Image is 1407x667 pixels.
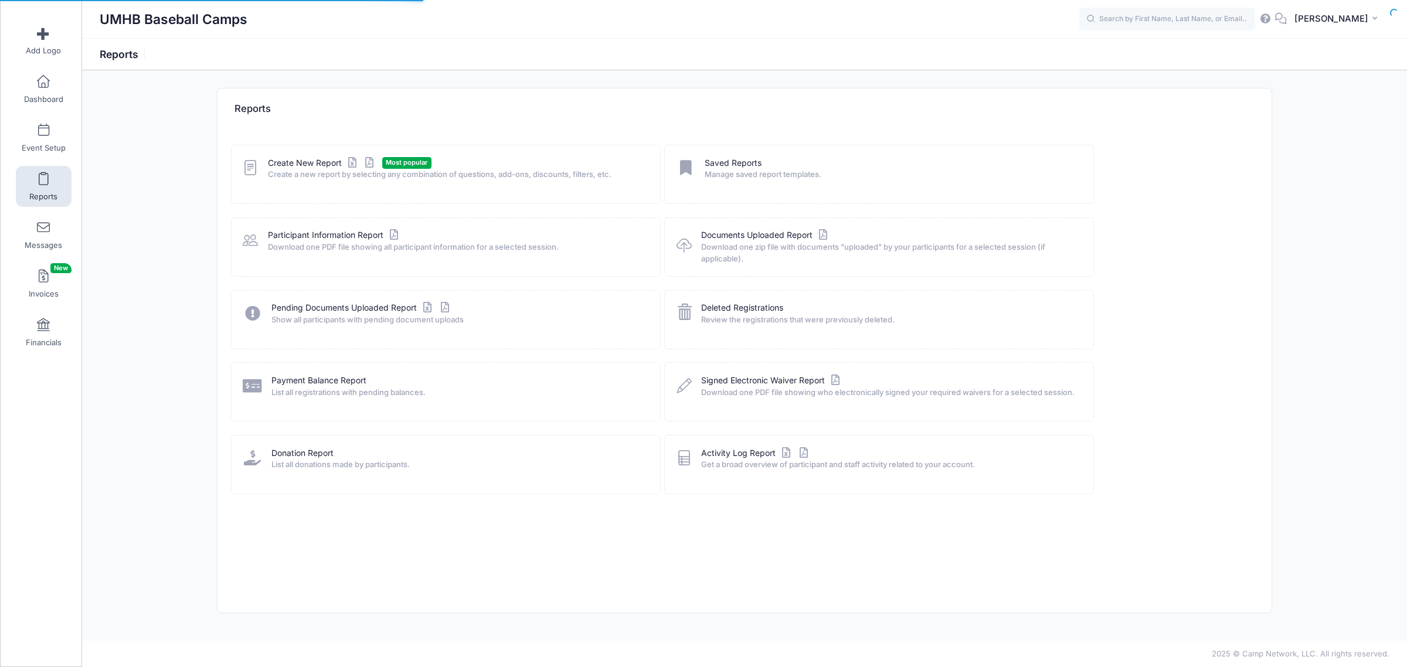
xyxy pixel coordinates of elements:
span: Show all participants with pending document uploads [271,314,645,326]
a: Pending Documents Uploaded Report [271,302,452,314]
span: Financials [26,338,62,348]
a: Saved Reports [705,157,762,169]
a: Dashboard [16,69,72,110]
span: Reports [29,192,57,202]
span: Event Setup [22,143,66,153]
span: Download one PDF file showing who electronically signed your required waivers for a selected sess... [701,387,1078,399]
a: Financials [16,312,72,353]
a: Payment Balance Report [271,375,366,387]
span: New [50,263,72,273]
span: Create a new report by selecting any combination of questions, add-ons, discounts, filters, etc. [268,169,645,181]
span: [PERSON_NAME] [1294,12,1368,25]
span: Review the registrations that were previously deleted. [701,314,1078,326]
a: Add Logo [16,20,72,61]
a: Documents Uploaded Report [701,229,830,241]
a: Event Setup [16,117,72,158]
span: Messages [25,240,62,250]
span: Manage saved report templates. [705,169,1078,181]
a: Messages [16,215,72,256]
h1: UMHB Baseball Camps [100,6,247,33]
span: Download one zip file with documents "uploaded" by your participants for a selected session (if a... [701,241,1078,264]
h1: Reports [100,48,148,60]
input: Search by First Name, Last Name, or Email... [1079,8,1255,31]
span: Most popular [382,157,431,168]
a: Reports [16,166,72,207]
span: 2025 © Camp Network, LLC. All rights reserved. [1212,649,1389,658]
a: Participant Information Report [268,229,401,241]
a: Activity Log Report [701,447,811,460]
a: Signed Electronic Waiver Report [701,375,842,387]
a: Deleted Registrations [701,302,783,314]
span: List all registrations with pending balances. [271,387,645,399]
h4: Reports [235,93,271,126]
span: Add Logo [26,46,61,56]
a: InvoicesNew [16,263,72,304]
span: Download one PDF file showing all participant information for a selected session. [268,241,645,253]
span: List all donations made by participants. [271,459,645,471]
span: Invoices [29,289,59,299]
a: Create New Report [268,157,377,169]
span: Dashboard [24,94,63,104]
button: [PERSON_NAME] [1287,6,1389,33]
a: Donation Report [271,447,334,460]
span: Get a broad overview of participant and staff activity related to your account. [701,459,1078,471]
